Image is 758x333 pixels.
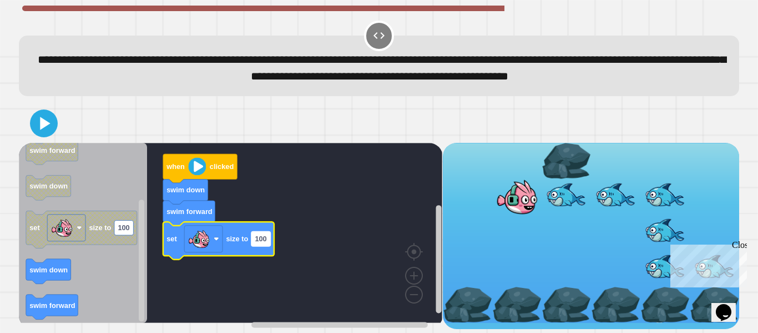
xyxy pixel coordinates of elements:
text: swim forward [29,146,75,155]
text: size to [226,235,249,243]
div: Chat with us now!Close [4,4,77,71]
text: swim down [29,182,68,190]
iframe: chat widget [666,240,747,287]
text: swim down [29,265,68,274]
text: set [166,235,177,243]
text: 100 [255,235,267,243]
text: swim forward [29,301,75,309]
text: when [166,162,185,171]
text: 100 [118,223,130,232]
div: Blockly Workspace [19,143,442,329]
text: size to [89,223,112,232]
text: set [29,223,40,232]
text: swim down [166,186,205,194]
text: swim forward [166,207,213,216]
iframe: chat widget [711,289,747,322]
text: clicked [210,162,234,171]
